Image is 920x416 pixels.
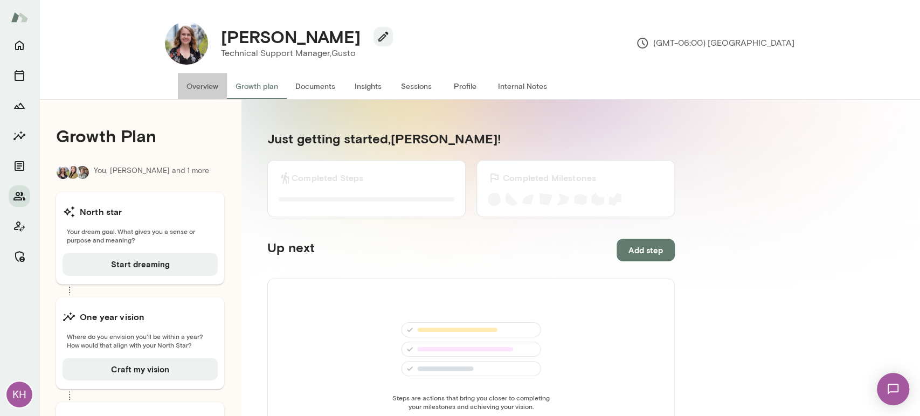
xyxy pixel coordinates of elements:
[9,125,30,147] button: Insights
[9,155,30,177] button: Documents
[63,358,218,380] button: Craft my vision
[9,185,30,207] button: Members
[292,171,363,184] h6: Completed Steps
[178,73,227,99] button: Overview
[94,165,209,179] p: You, [PERSON_NAME] and 1 more
[617,239,675,261] button: Add step
[503,171,596,184] h6: Completed Milestones
[9,246,30,267] button: Manage
[63,227,218,244] span: Your dream goal. What gives you a sense or purpose and meaning?
[267,130,675,147] h5: Just getting started, [PERSON_NAME] !
[63,332,218,349] span: Where do you envision you'll be within a year? How would that align with your North Star?
[441,73,489,99] button: Profile
[9,95,30,116] button: Growth Plan
[287,73,344,99] button: Documents
[389,393,553,411] span: Steps are actions that bring you closer to completing your milestones and achieving your vision.
[267,239,315,261] h5: Up next
[227,73,287,99] button: Growth plan
[57,166,70,179] img: Natalie Gish
[56,126,224,146] h4: Growth Plan
[221,47,384,60] p: Technical Support Manager, Gusto
[636,37,794,50] p: (GMT-06:00) [GEOGRAPHIC_DATA]
[165,22,208,65] img: Natalie Gish
[6,382,32,407] div: KH
[9,34,30,56] button: Home
[9,65,30,86] button: Sessions
[489,73,556,99] button: Internal Notes
[11,7,28,27] img: Mento
[63,253,218,275] button: Start dreaming
[344,73,392,99] button: Insights
[80,310,144,323] h6: One year vision
[80,205,122,218] h6: North star
[76,166,89,179] img: Tricia Maggio
[392,73,441,99] button: Sessions
[66,166,79,179] img: Michelle Doan
[221,26,361,47] h4: [PERSON_NAME]
[9,216,30,237] button: Client app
